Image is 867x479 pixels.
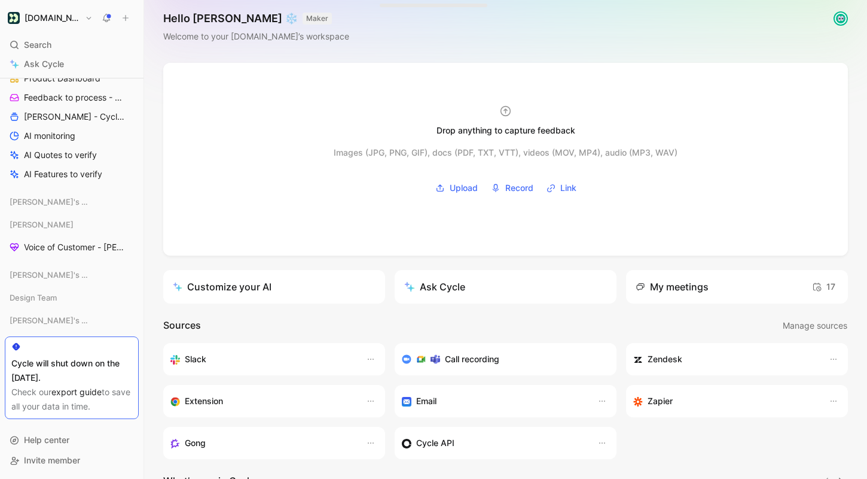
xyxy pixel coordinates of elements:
[11,385,132,414] div: Check our to save all your data in time.
[170,436,354,450] div: Capture feedback from your incoming calls
[163,29,349,44] div: Welcome to your [DOMAIN_NAME]’s workspace
[5,289,139,310] div: Design Team
[812,280,835,294] span: 17
[648,394,673,408] h3: Zapier
[5,216,139,256] div: [PERSON_NAME]Voice of Customer - [PERSON_NAME]
[10,314,92,326] span: [PERSON_NAME]'s Views
[5,289,139,307] div: Design Team
[185,394,223,408] h3: Extension
[10,196,92,208] span: [PERSON_NAME]'s Views
[542,179,581,197] button: Link
[170,394,354,408] div: Capture feedback from anywhere on the web
[303,13,332,25] button: MAKER
[10,219,74,231] span: [PERSON_NAME]
[5,127,139,145] a: AI monitoring
[24,168,102,180] span: AI Features to verify
[5,238,139,256] a: Voice of Customer - [PERSON_NAME]
[487,179,538,197] button: Record
[163,318,201,334] h2: Sources
[5,146,139,164] a: AI Quotes to verify
[5,311,139,333] div: [PERSON_NAME]'s Views
[24,455,80,465] span: Invite member
[636,280,709,294] div: My meetings
[395,270,616,304] button: Ask Cycle
[163,11,349,26] h1: Hello [PERSON_NAME] ❄️
[173,280,271,294] div: Customize your AI
[402,436,585,450] div: Sync customers & send feedback from custom sources. Get inspired by our favorite use case
[10,292,57,304] span: Design Team
[170,352,354,366] div: Sync your customers, send feedback and get updates in Slack
[334,145,677,160] div: Images (JPG, PNG, GIF), docs (PDF, TXT, VTT), videos (MOV, MP4), audio (MP3, WAV)
[5,69,139,87] a: Product Dashboard
[24,38,51,52] span: Search
[5,108,139,126] a: [PERSON_NAME] - Cycle Internal Requests
[185,352,206,366] h3: Slack
[5,165,139,183] a: AI Features to verify
[5,216,139,234] div: [PERSON_NAME]
[835,13,847,25] img: avatar
[24,72,100,84] span: Product Dashboard
[402,352,600,366] div: Record & transcribe meetings from Zoom, Meet & Teams.
[5,10,96,26] button: Customer.io[DOMAIN_NAME]
[416,436,454,450] h3: Cycle API
[5,193,139,214] div: [PERSON_NAME]'s Views
[633,394,817,408] div: Capture feedback from thousands of sources with Zapier (survey results, recordings, sheets, etc).
[5,193,139,211] div: [PERSON_NAME]'s Views
[436,123,575,138] div: Drop anything to capture feedback
[431,179,482,197] button: Upload
[5,266,139,287] div: [PERSON_NAME]'s Views
[24,130,75,142] span: AI monitoring
[5,8,139,183] div: Cycle Internal and TrackingCycle Success MetricsCycle Feedback MonitoringProduct DashboardFeedbac...
[783,319,847,333] span: Manage sources
[5,55,139,73] a: Ask Cycle
[5,89,139,107] a: Feedback to process - Cycle Internal
[11,356,132,385] div: Cycle will shut down on the [DATE].
[185,436,206,450] h3: Gong
[404,280,465,294] div: Ask Cycle
[51,387,102,397] a: export guide
[10,269,92,281] span: [PERSON_NAME]'s Views
[5,451,139,469] div: Invite member
[560,181,576,195] span: Link
[25,13,80,23] h1: [DOMAIN_NAME]
[416,394,436,408] h3: Email
[5,431,139,449] div: Help center
[8,12,20,24] img: Customer.io
[163,270,385,304] a: Customize your AI
[450,181,478,195] span: Upload
[402,394,585,408] div: Forward emails to your feedback inbox
[445,352,499,366] h3: Call recording
[24,435,69,445] span: Help center
[24,111,127,123] span: [PERSON_NAME] - Cycle Internal Requests
[782,318,848,334] button: Manage sources
[809,277,838,296] button: 17
[24,241,126,253] span: Voice of Customer - [PERSON_NAME]
[505,181,533,195] span: Record
[24,92,126,104] span: Feedback to process - Cycle Internal
[648,352,682,366] h3: Zendesk
[24,149,97,161] span: AI Quotes to verify
[5,311,139,329] div: [PERSON_NAME]'s Views
[5,266,139,284] div: [PERSON_NAME]'s Views
[24,57,64,71] span: Ask Cycle
[5,36,139,54] div: Search
[633,352,817,366] div: Sync customers and create docs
